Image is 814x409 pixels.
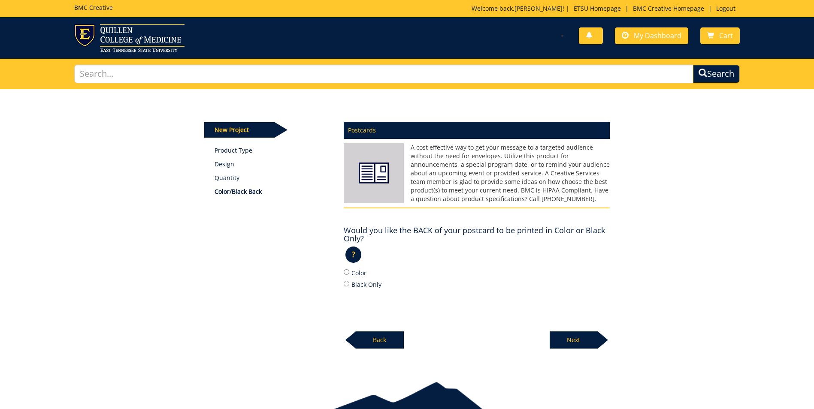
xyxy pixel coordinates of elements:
[344,122,610,139] p: Postcards
[569,4,625,12] a: ETSU Homepage
[472,4,740,13] p: Welcome back, ! | | |
[719,31,733,40] span: Cart
[693,65,740,83] button: Search
[344,143,610,203] p: A cost effective way to get your message to a targeted audience without the need for envelopes. U...
[215,187,331,196] p: Color/Black Back
[344,268,610,277] label: Color
[344,281,349,286] input: Black Only
[215,160,331,168] p: Design
[356,331,404,349] p: Back
[204,122,275,138] p: New Project
[514,4,563,12] a: [PERSON_NAME]
[550,331,598,349] p: Next
[615,27,688,44] a: My Dashboard
[215,146,331,155] a: Product Type
[74,4,113,11] h5: BMC Creative
[700,27,740,44] a: Cart
[74,24,185,52] img: ETSU logo
[629,4,708,12] a: BMC Creative Homepage
[345,247,361,263] p: ?
[634,31,681,40] span: My Dashboard
[344,280,610,289] label: Black Only
[344,226,610,244] h4: Would you like the BACK of your postcard to be printed in Color or Black Only?
[74,65,693,83] input: Search...
[215,174,331,182] p: Quantity
[712,4,740,12] a: Logout
[344,269,349,275] input: Color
